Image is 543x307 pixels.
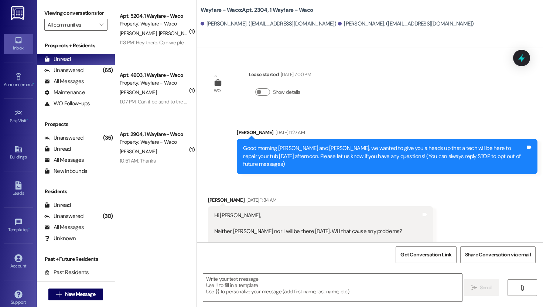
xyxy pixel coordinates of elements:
div: Property: Wayfare - Waco [120,79,188,87]
div: Unread [44,201,71,209]
div: 1:07 PM: Can it be send to the other emails that are under me ? [120,98,254,105]
span: Get Conversation Link [400,251,451,259]
div: Unread [44,55,71,63]
span: New Message [65,290,95,298]
i:  [56,291,62,297]
div: Unanswered [44,66,83,74]
a: Buildings [4,143,33,163]
span: [PERSON_NAME] [120,148,157,155]
i:  [99,22,103,28]
div: All Messages [44,78,84,85]
div: WO Follow-ups [44,100,90,108]
div: All Messages [44,156,84,164]
div: (35) [101,132,115,144]
div: Future Residents [44,280,94,287]
div: [DATE] 7:00 PM [279,71,311,78]
button: Share Conversation via email [460,246,536,263]
button: Send [464,279,499,296]
div: Prospects [37,120,115,128]
a: Account [4,252,33,272]
div: Maintenance [44,89,85,96]
div: Residents [37,188,115,195]
div: Lease started [249,71,311,81]
i:  [471,285,477,291]
div: All Messages [44,224,84,231]
div: Unread [44,145,71,153]
div: Apt. 5204, 1 Wayfare - Waco [120,12,188,20]
button: New Message [48,289,103,300]
input: All communities [48,19,96,31]
span: • [33,81,34,86]
div: Apt. 4903, 1 Wayfare - Waco [120,71,188,79]
div: [DATE] 11:27 AM [274,129,305,136]
div: Property: Wayfare - Waco [120,20,188,28]
div: Unanswered [44,134,83,142]
div: New Inbounds [44,167,87,175]
div: Prospects + Residents [37,42,115,50]
div: 1:13 PM: Hey there. Can we please get the pest control guy to treat inside our apartment this wee... [120,39,353,46]
span: [PERSON_NAME] [120,89,157,96]
div: [DATE] 11:34 AM [245,196,276,204]
div: Apt. 2904, 1 Wayfare - Waco [120,130,188,138]
label: Show details [273,88,300,96]
span: Share Conversation via email [465,251,531,259]
label: Viewing conversations for [44,7,107,19]
div: Hi [PERSON_NAME], Neither [PERSON_NAME] nor I will be there [DATE]. Will that cause any problems?... [214,212,421,251]
a: Site Visit • [4,107,33,127]
div: [PERSON_NAME]. ([EMAIL_ADDRESS][DOMAIN_NAME]) [338,20,474,28]
div: Unanswered [44,212,83,220]
span: • [27,117,28,122]
span: [PERSON_NAME] [158,30,195,37]
img: ResiDesk Logo [11,6,26,20]
div: 10:51 AM: Thanks [120,157,156,164]
div: [PERSON_NAME]. ([EMAIL_ADDRESS][DOMAIN_NAME]) [201,20,337,28]
div: Property: Wayfare - Waco [120,138,188,146]
div: [PERSON_NAME] [208,196,433,207]
div: [PERSON_NAME] [237,129,537,139]
div: Past Residents [44,269,89,276]
div: WO [214,87,221,95]
div: (30) [101,211,115,222]
span: Send [480,284,491,291]
div: Past + Future Residents [37,255,115,263]
span: • [28,226,30,231]
a: Inbox [4,34,33,54]
div: Good morning [PERSON_NAME] and [PERSON_NAME], we wanted to give you a heads up that a tech will b... [243,144,526,168]
button: Get Conversation Link [396,246,456,263]
div: (65) [101,65,115,76]
div: Unknown [44,235,76,242]
a: Templates • [4,216,33,236]
span: [PERSON_NAME] [120,30,159,37]
a: Leads [4,179,33,199]
i:  [519,285,525,291]
b: Wayfare - Waco: Apt. 2304, 1 Wayfare - Waco [201,6,313,14]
